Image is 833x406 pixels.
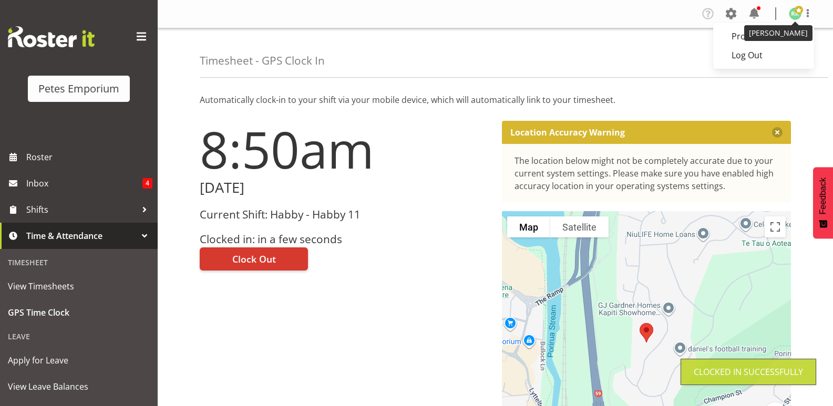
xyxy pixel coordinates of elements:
[200,93,791,106] p: Automatically clock-in to your shift via your mobile device, which will automatically link to you...
[713,27,814,46] a: Profile
[789,7,801,20] img: ruth-robertson-taylor722.jpg
[3,273,155,299] a: View Timesheets
[232,252,276,266] span: Clock Out
[694,366,803,378] div: Clocked in Successfully
[510,127,625,138] p: Location Accuracy Warning
[3,373,155,400] a: View Leave Balances
[26,228,137,244] span: Time & Attendance
[772,127,783,138] button: Close message
[3,347,155,373] a: Apply for Leave
[713,46,814,65] a: Log Out
[550,216,609,237] button: Show satellite imagery
[3,326,155,347] div: Leave
[38,81,119,97] div: Petes Emporium
[200,121,489,178] h1: 8:50am
[8,26,95,47] img: Rosterit website logo
[507,216,550,237] button: Show street map
[200,209,489,221] h3: Current Shift: Habby - Habby 11
[26,175,142,191] span: Inbox
[8,352,150,368] span: Apply for Leave
[818,178,828,214] span: Feedback
[8,278,150,294] span: View Timesheets
[142,178,152,189] span: 4
[3,252,155,273] div: Timesheet
[813,167,833,238] button: Feedback - Show survey
[765,216,786,237] button: Toggle fullscreen view
[200,247,308,270] button: Clock Out
[8,379,150,394] span: View Leave Balances
[3,299,155,326] a: GPS Time Clock
[200,55,325,67] h4: Timesheet - GPS Clock In
[26,149,152,165] span: Roster
[8,305,150,320] span: GPS Time Clock
[515,154,779,192] div: The location below might not be completely accurate due to your current system settings. Please m...
[200,233,489,245] h3: Clocked in: in a few seconds
[200,180,489,196] h2: [DATE]
[26,202,137,217] span: Shifts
